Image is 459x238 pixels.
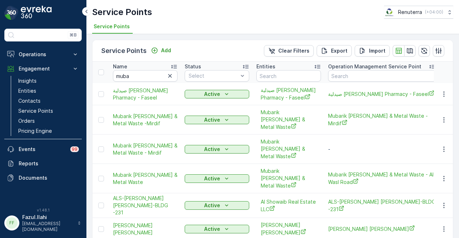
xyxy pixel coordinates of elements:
[98,146,104,152] div: Toggle Row Selected
[328,225,436,233] a: Mr. Essa Mubarak Mansoori
[278,47,309,54] p: Clear Filters
[185,90,249,98] button: Active
[113,142,178,156] span: Mubarik [PERSON_NAME] & Metal Waste - Mirdif
[113,222,178,236] a: Mr. Essa Mubarak Mansoori
[261,87,317,101] a: صيدلية بن مبارك Bin Mubarak Pharmacy - Faseel
[261,167,317,189] span: Mubarik [PERSON_NAME] & Metal Waste
[261,167,317,189] a: Mubarik Abdul Majeed Scrap & Metal Waste
[18,107,53,115] p: Service Points
[98,203,104,208] div: Toggle Row Selected
[19,65,67,72] p: Engagement
[204,116,220,123] p: Active
[18,77,37,84] p: Insights
[331,47,347,54] p: Export
[113,87,178,101] a: صيدلية بن مبارك Bin Mubarak Pharmacy - Faseel
[264,45,314,57] button: Clear Filters
[355,45,390,57] button: Import
[15,126,82,136] a: Pricing Engine
[113,222,178,236] span: [PERSON_NAME] [PERSON_NAME]
[328,198,436,213] span: ALS-[PERSON_NAME] [PERSON_NAME]-BLDG -231
[18,117,35,125] p: Orders
[4,171,82,185] a: Documents
[328,225,436,233] span: [PERSON_NAME] [PERSON_NAME]
[261,109,317,131] a: Mubarik Abdul Majeed Scrap & Metal Waste
[328,90,436,98] a: صيدلية بن مبارك Bin Mubarak Pharmacy - Faseel
[113,195,178,216] a: ALS-NASSER MUBARAK AL MANSOORI-BLDG -231
[185,174,249,183] button: Active
[204,175,220,182] p: Active
[18,87,36,94] p: Entities
[398,9,422,16] p: Renuterra
[15,106,82,116] a: Service Points
[185,201,249,210] button: Active
[185,116,249,124] button: Active
[18,97,41,105] p: Contacts
[4,214,82,232] button: FFFazul.Ilahi[EMAIL_ADDRESS][DOMAIN_NAME]
[113,142,178,156] a: Mubarik Abdul Majeed Scrap & Metal Waste - Mirdif
[261,222,317,236] span: [PERSON_NAME] [PERSON_NAME]
[204,225,220,233] p: Active
[113,113,178,127] span: Mubarik [PERSON_NAME] & Metal Waste -Mirdif
[185,225,249,233] button: Active
[328,90,436,98] span: صيدلية [PERSON_NAME] Pharmacy - Faseel
[98,226,104,232] div: Toggle Row Selected
[328,112,436,127] a: Mubarik Abdul Majeed Scrap & Metal Waste -Mirdif
[384,6,453,19] button: Renuterra(+04:00)
[328,146,436,153] p: -
[19,174,79,181] p: Documents
[21,6,52,20] img: logo_dark-DEwI_e13.png
[113,195,178,216] span: ALS-[PERSON_NAME] [PERSON_NAME]-BLDG -231
[328,171,436,186] span: Mubarik [PERSON_NAME] & Metal Waste - Al Wasl Road
[148,46,174,55] button: Add
[4,62,82,76] button: Engagement
[22,221,74,232] p: [EMAIL_ADDRESS][DOMAIN_NAME]
[4,156,82,171] a: Reports
[113,63,127,70] p: Name
[113,171,178,186] a: Mubarik Abdul Majeed Scrap & Metal Waste
[113,171,178,186] span: Mubarik [PERSON_NAME] & Metal Waste
[384,8,395,16] img: Screenshot_2024-07-26_at_13.33.01.png
[15,76,82,86] a: Insights
[261,87,317,101] span: صيدلية [PERSON_NAME] Pharmacy - Faseel
[72,146,77,152] p: 99
[185,145,249,154] button: Active
[317,45,352,57] button: Export
[4,6,19,20] img: logo
[328,198,436,213] a: ALS-NASSER MUBARAK AL MANSOORI-BLDG -231
[113,70,178,82] input: Search
[15,86,82,96] a: Entities
[70,32,77,38] p: ⌘B
[161,47,171,54] p: Add
[6,217,18,229] div: FF
[204,91,220,98] p: Active
[4,142,82,156] a: Events99
[328,70,436,82] input: Search
[19,146,66,153] p: Events
[204,202,220,209] p: Active
[261,109,317,131] span: Mubarik [PERSON_NAME] & Metal Waste
[98,117,104,123] div: Toggle Row Selected
[261,198,317,213] a: Al Showaib Real Estate LLC
[256,63,275,70] p: Entities
[19,160,79,167] p: Reports
[101,46,147,56] p: Service Points
[328,112,436,127] span: Mubarik [PERSON_NAME] & Metal Waste -Mirdif
[15,116,82,126] a: Orders
[22,214,74,221] p: Fazul.Ilahi
[261,138,317,160] span: Mubarik [PERSON_NAME] & Metal Waste
[18,127,52,135] p: Pricing Engine
[19,51,67,58] p: Operations
[328,63,421,70] p: Operation Management Service Point
[261,222,317,236] a: Mr. Essa Mubarak Mansoori
[425,9,443,15] p: ( +04:00 )
[189,72,238,79] p: Select
[369,47,385,54] p: Import
[256,70,321,82] input: Search
[185,63,201,70] p: Status
[4,208,82,212] span: v 1.48.1
[113,113,178,127] a: Mubarik Abdul Majeed Scrap & Metal Waste -Mirdif
[261,138,317,160] a: Mubarik Abdul Majeed Scrap & Metal Waste
[204,146,220,153] p: Active
[15,96,82,106] a: Contacts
